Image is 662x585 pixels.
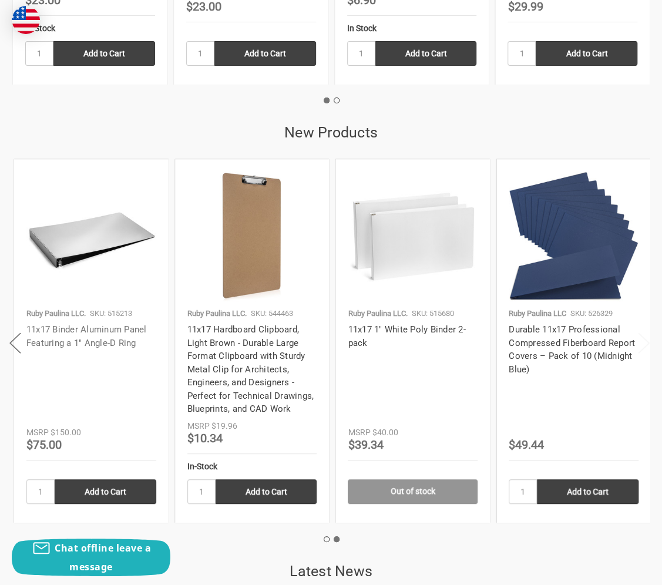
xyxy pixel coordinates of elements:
[187,308,247,320] p: Ruby Paulina LLC.
[26,308,86,320] p: Ruby Paulina LLC.
[334,536,340,542] button: 2 of 2
[187,460,317,473] div: In-Stock
[12,539,170,576] button: Chat offline leave a message
[12,6,40,34] img: duty and tax information for United States
[187,431,223,445] span: $10.34
[509,308,566,320] p: Ruby Paulina LLC
[372,428,398,437] span: $40.00
[348,426,370,439] div: MSRP
[632,325,656,361] button: Next
[187,324,314,414] a: 11x17 Hardboard Clipboard, Light Brown - Durable Large Format Clipboard with Sturdy Metal Clip fo...
[348,324,465,348] a: 11x17 1" White Poly Binder 2-pack
[12,560,650,583] h2: Latest News
[334,97,340,103] button: 2 of 2
[211,421,237,431] span: $19.96
[324,536,330,542] button: 1 of 2
[348,479,478,504] a: Out of stock
[55,479,156,504] input: Add to Cart
[509,438,544,452] span: $49.44
[26,172,156,301] img: 11x17 Binder Aluminum Panel Featuring a 1" Angle-D Ring
[187,420,210,432] div: MSRP
[348,308,407,320] p: Ruby Paulina LLC.
[375,41,477,66] input: Add to Cart
[509,172,639,301] img: Durable 11x17 Professional Compressed Fiberboard Report Covers – Pack of 10 (Midnight Blue)
[347,22,477,35] div: In Stock
[26,324,147,348] a: 11x17 Binder Aluminum Panel Featuring a 1" Angle-D Ring
[509,324,635,375] a: Durable 11x17 Professional Compressed Fiberboard Report Covers – Pack of 10 (Midnight Blue)
[348,172,478,301] img: 11x17 1" White Poly Binder 2-pack
[53,41,155,66] input: Add to Cart
[90,308,132,320] p: SKU: 515213
[411,308,453,320] p: SKU: 515680
[55,542,151,573] span: Chat offline leave a message
[12,122,650,144] h2: New Products
[536,41,637,66] input: Add to Cart
[324,97,330,103] button: 1 of 2
[187,172,317,301] img: 11x17 Hardboard Clipboard | Durable, Professional Clipboard for Architects & Engineers
[216,479,317,504] input: Add to Cart
[348,438,383,452] span: $39.34
[570,308,613,320] p: SKU: 526329
[251,308,293,320] p: SKU: 544463
[214,41,316,66] input: Add to Cart
[51,428,81,437] span: $150.00
[26,438,62,452] span: $75.00
[4,325,27,361] button: Previous
[537,479,639,504] input: Add to Cart
[25,22,155,35] div: In-Stock
[26,426,49,439] div: MSRP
